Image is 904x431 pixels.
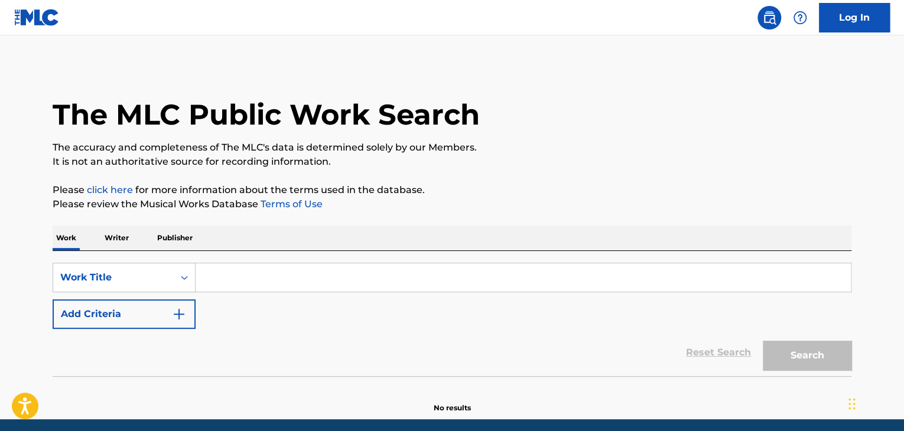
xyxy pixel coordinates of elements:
div: Help [788,6,812,30]
p: Please for more information about the terms used in the database. [53,183,851,197]
p: No results [434,388,471,413]
form: Search Form [53,263,851,376]
img: help [793,11,807,25]
div: Widget de chat [845,374,904,431]
p: It is not an authoritative source for recording information. [53,155,851,169]
a: Terms of Use [258,198,323,210]
h1: The MLC Public Work Search [53,97,480,132]
a: Log In [819,3,890,32]
img: search [762,11,776,25]
div: Arrastrar [848,386,856,422]
img: MLC Logo [14,9,60,26]
p: Writer [101,226,132,250]
a: Public Search [757,6,781,30]
p: Publisher [154,226,196,250]
a: click here [87,184,133,195]
p: Work [53,226,80,250]
div: Work Title [60,270,167,285]
img: 9d2ae6d4665cec9f34b9.svg [172,307,186,321]
button: Add Criteria [53,299,196,329]
iframe: Chat Widget [845,374,904,431]
p: Please review the Musical Works Database [53,197,851,211]
p: The accuracy and completeness of The MLC's data is determined solely by our Members. [53,141,851,155]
